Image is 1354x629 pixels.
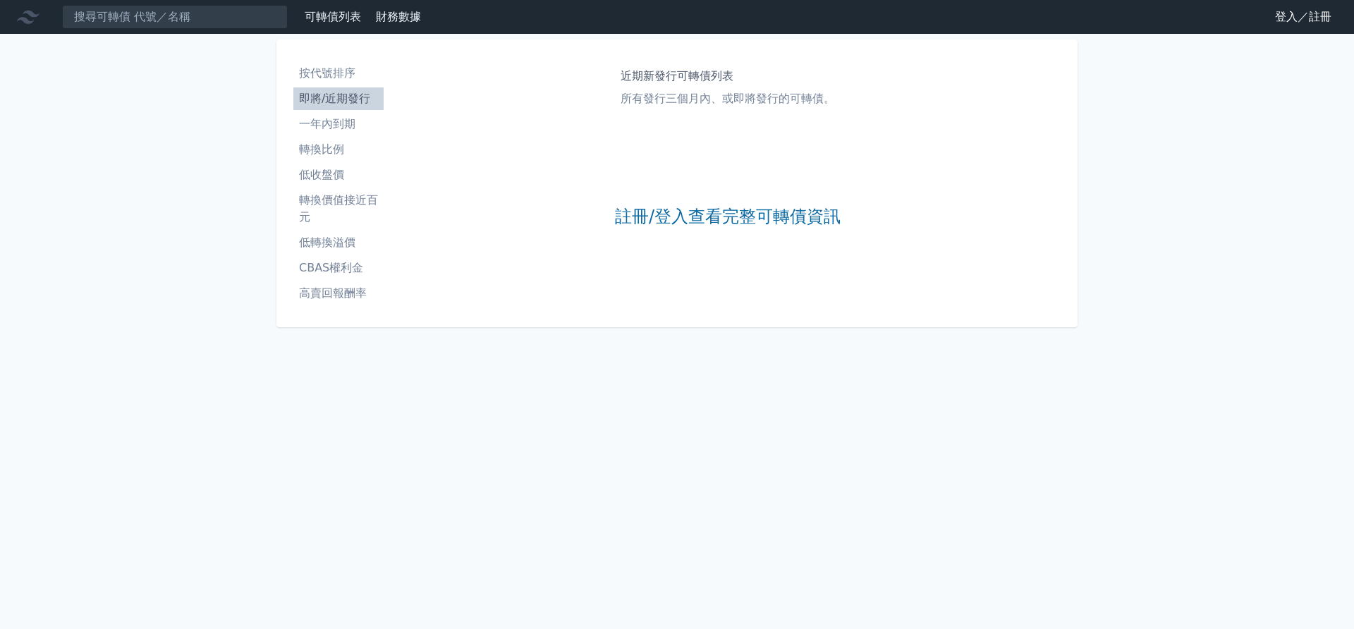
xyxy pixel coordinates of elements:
li: 轉換價值接近百元 [293,192,384,226]
a: CBAS權利金 [293,257,384,279]
a: 可轉債列表 [305,10,361,23]
a: 註冊/登入查看完整可轉債資訊 [615,206,841,228]
a: 一年內到期 [293,113,384,135]
a: 轉換比例 [293,138,384,161]
li: 按代號排序 [293,65,384,82]
li: CBAS權利金 [293,259,384,276]
a: 轉換價值接近百元 [293,189,384,228]
li: 一年內到期 [293,116,384,133]
a: 按代號排序 [293,62,384,85]
p: 所有發行三個月內、或即將發行的可轉債。 [621,90,835,107]
a: 低收盤價 [293,164,384,186]
h1: 近期新發行可轉債列表 [621,68,835,85]
li: 低收盤價 [293,166,384,183]
a: 低轉換溢價 [293,231,384,254]
li: 即將/近期發行 [293,90,384,107]
a: 高賣回報酬率 [293,282,384,305]
a: 登入／註冊 [1264,6,1343,28]
li: 轉換比例 [293,141,384,158]
a: 即將/近期發行 [293,87,384,110]
li: 高賣回報酬率 [293,285,384,302]
input: 搜尋可轉債 代號／名稱 [62,5,288,29]
li: 低轉換溢價 [293,234,384,251]
a: 財務數據 [376,10,421,23]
